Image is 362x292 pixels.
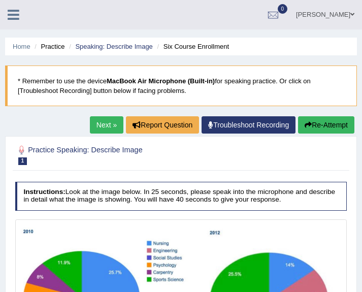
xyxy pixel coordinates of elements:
[13,43,30,50] a: Home
[32,42,64,51] li: Practice
[298,116,354,134] button: Re-Attempt
[15,182,347,211] h4: Look at the image below. In 25 seconds, please speak into the microphone and describe in detail w...
[75,43,152,50] a: Speaking: Describe Image
[5,66,357,106] blockquote: * Remember to use the device for speaking practice. Or click on [Troubleshoot Recording] button b...
[90,116,123,134] a: Next »
[23,188,65,196] b: Instructions:
[278,4,288,14] span: 0
[202,116,295,134] a: Troubleshoot Recording
[126,116,199,134] button: Report Question
[154,42,229,51] li: Six Course Enrollment
[15,144,221,165] h2: Practice Speaking: Describe Image
[107,77,215,85] b: MacBook Air Microphone (Built-in)
[18,157,27,165] span: 1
